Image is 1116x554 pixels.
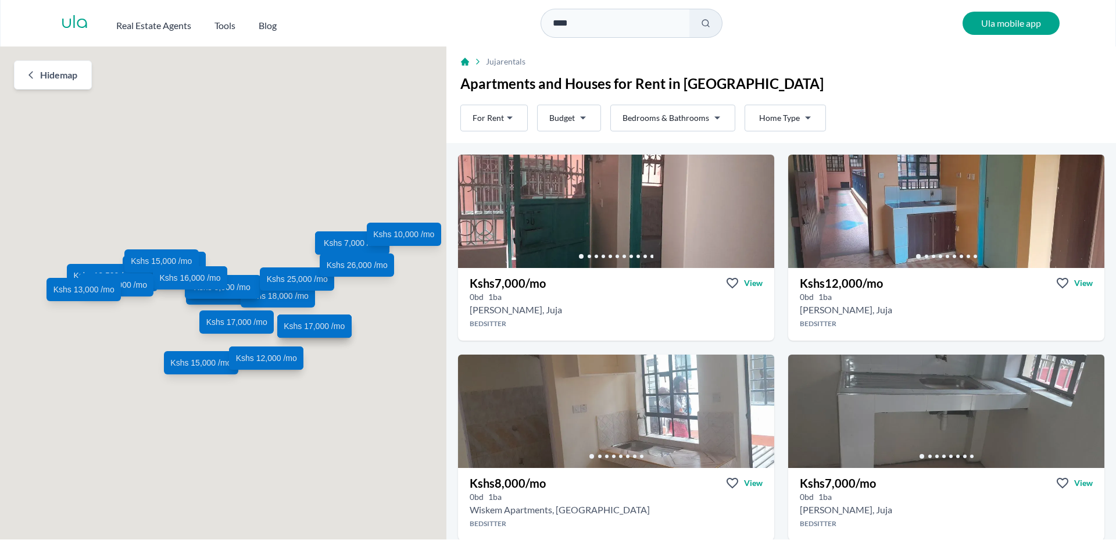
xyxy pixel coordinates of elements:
[788,519,1104,528] h4: Bedsitter
[486,56,525,67] span: Juja rentals
[259,19,277,33] h2: Blog
[623,112,709,124] span: Bedrooms & Bathrooms
[470,503,650,517] h2: Bedsitter for rent in Juja - Kshs 8,000/mo -Wiskem Apartments, Juja, Kenya, Kiambu County county
[131,255,192,267] span: Kshs 15,000 /mo
[116,14,300,33] nav: Main
[116,14,191,33] button: Real Estate Agents
[788,268,1104,341] a: Kshs12,000/moViewView property in detail0bd 1ba [PERSON_NAME], JujaBedsitter
[458,468,774,541] a: Kshs8,000/moViewView property in detail0bd 1ba Wiskem Apartments, [GEOGRAPHIC_DATA]Bedsitter
[40,68,77,82] span: Hide map
[373,229,434,241] span: Kshs 10,000 /mo
[745,105,826,131] button: Home Type
[86,280,147,291] span: Kshs 15,000 /mo
[170,357,231,369] span: Kshs 15,000 /mo
[248,290,309,302] span: Kshs 18,000 /mo
[788,468,1104,541] a: Kshs7,000/moViewView property in detail0bd 1ba [PERSON_NAME], JujaBedsitter
[260,267,334,291] a: Kshs 25,000 /mo
[460,105,528,131] button: For Rent
[214,14,235,33] button: Tools
[470,303,562,317] h2: Bedsitter for rent in Juja - Kshs 7,000/mo -Ruth Collections, Juja, Kenya, Kiambu County county
[800,491,814,503] h5: 0 bedrooms
[1074,477,1093,489] span: View
[324,237,380,249] span: Kshs 7,000 /mo
[488,491,502,503] h5: 1 bathrooms
[199,310,274,334] a: Kshs 17,000 /mo
[963,12,1060,35] a: Ula mobile app
[327,259,388,271] span: Kshs 26,000 /mo
[800,275,883,291] h3: Kshs 12,000 /mo
[744,477,763,489] span: View
[1074,277,1093,289] span: View
[46,278,121,301] a: Kshs 13,000 /mo
[267,273,328,285] span: Kshs 25,000 /mo
[610,105,735,131] button: Bedrooms & Bathrooms
[367,223,441,246] a: Kshs 10,000 /mo
[788,355,1104,468] img: Bedsitter for rent - Kshs 7,000/mo - in Juja Juja Duka La vioo- Crystal GlassMart, Juja, Kenya, K...
[164,351,238,374] a: Kshs 15,000 /mo
[236,352,297,364] span: Kshs 12,000 /mo
[320,253,394,277] a: Kshs 26,000 /mo
[458,319,774,328] h4: Bedsitter
[800,475,876,491] h3: Kshs 7,000 /mo
[458,155,774,268] img: Bedsitter for rent - Kshs 7,000/mo - in Juja near Ruth Collections, Juja, Kenya, Kiambu County - ...
[470,475,546,491] h3: Kshs 8,000 /mo
[458,519,774,528] h4: Bedsitter
[241,284,315,308] a: Kshs 18,000 /mo
[61,13,88,34] a: ula
[153,266,227,289] a: Kshs 16,000 /mo
[53,284,115,295] span: Kshs 13,000 /mo
[473,112,504,124] span: For Rent
[159,272,220,284] span: Kshs 16,000 /mo
[460,74,1102,93] h1: Apartments and Houses for Rent in [GEOGRAPHIC_DATA]
[214,19,235,33] h2: Tools
[470,275,546,291] h3: Kshs 7,000 /mo
[788,155,1104,268] img: Bedsitter for rent - Kshs 12,000/mo - in Juja near Novia Fiber, Juja, Kenya, Kiambu County - main...
[206,316,267,328] span: Kshs 17,000 /mo
[800,291,814,303] h5: 0 bedrooms
[488,291,502,303] h5: 1 bathrooms
[116,19,191,33] h2: Real Estate Agents
[229,346,303,370] a: Kshs 12,000 /mo
[79,274,153,297] a: Kshs 15,000 /mo
[744,277,763,289] span: View
[124,249,199,273] a: Kshs 15,000 /mo
[818,291,832,303] h5: 1 bathrooms
[549,112,575,124] span: Budget
[800,303,892,317] h2: Bedsitter for rent in Juja - Kshs 12,000/mo -Novia Fiber, Juja, Kenya, Kiambu County county
[284,320,345,332] span: Kshs 17,000 /mo
[458,355,774,468] img: Bedsitter for rent - Kshs 8,000/mo - in Juja around Wiskem Apartments, Juja, Kenya, Kiambu County...
[67,264,141,287] a: Kshs 12,500 /mo
[470,291,484,303] h5: 0 bedrooms
[458,268,774,341] a: Kshs7,000/moViewView property in detail0bd 1ba [PERSON_NAME], JujaBedsitter
[788,319,1104,328] h4: Bedsitter
[315,231,389,255] a: Kshs 7,000 /mo
[277,314,352,338] a: Kshs 17,000 /mo
[123,256,197,279] a: Kshs 12,000 /mo
[537,105,601,131] button: Budget
[73,270,134,281] span: Kshs 12,500 /mo
[818,491,832,503] h5: 1 bathrooms
[259,14,277,33] a: Blog
[759,112,800,124] span: Home Type
[194,281,250,293] span: Kshs 8,000 /mo
[470,491,484,503] h5: 0 bedrooms
[800,503,892,517] h2: Bedsitter for rent in Juja - Kshs 7,000/mo -Juja Duka La vioo- Crystal GlassMart, Juja, Kenya, Ki...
